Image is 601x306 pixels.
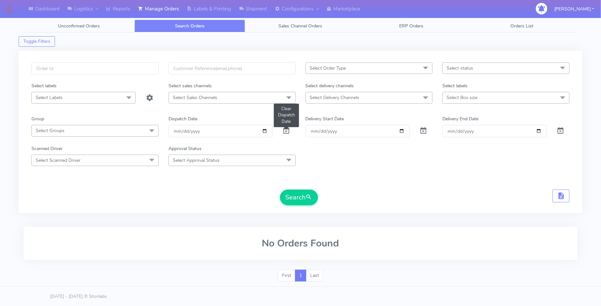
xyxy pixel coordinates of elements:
[168,62,296,75] input: Customer Reference(email,phone)
[31,62,159,75] input: Order Id
[306,115,344,122] label: Delivery Start Date
[278,23,322,29] span: Sales Channel Orders
[168,115,197,122] label: Dispatch Date
[31,115,44,122] label: Group
[442,115,478,122] label: Delivery End Date
[175,23,204,29] span: Search Orders
[447,94,477,101] span: Select Box size
[31,238,570,249] h2: No Orders Found
[36,157,80,163] span: Select Scanned Driver
[173,94,217,101] span: Select Sales Channels
[442,82,468,89] label: Select labels
[399,23,423,29] span: ERP Orders
[447,65,473,71] span: Select status
[310,65,346,71] span: Select Order Type
[31,82,57,89] label: Select labels
[58,23,100,29] span: Unconfirmed Orders
[36,94,62,101] span: Select Labels
[168,82,212,89] label: Select sales channels
[306,82,354,89] label: Select delivery channels
[24,20,577,32] ul: Tabs
[36,127,64,134] span: Select Groups
[168,145,202,152] label: Approval Status
[295,270,306,281] a: 1
[549,2,599,16] button: [PERSON_NAME]
[19,36,55,47] button: Toggle Filters
[173,157,220,163] span: Select Approval Status
[31,145,62,152] label: Scanned Driver
[511,23,534,29] span: Orders List
[280,190,318,205] button: Search
[310,94,360,101] span: Select Delivery Channels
